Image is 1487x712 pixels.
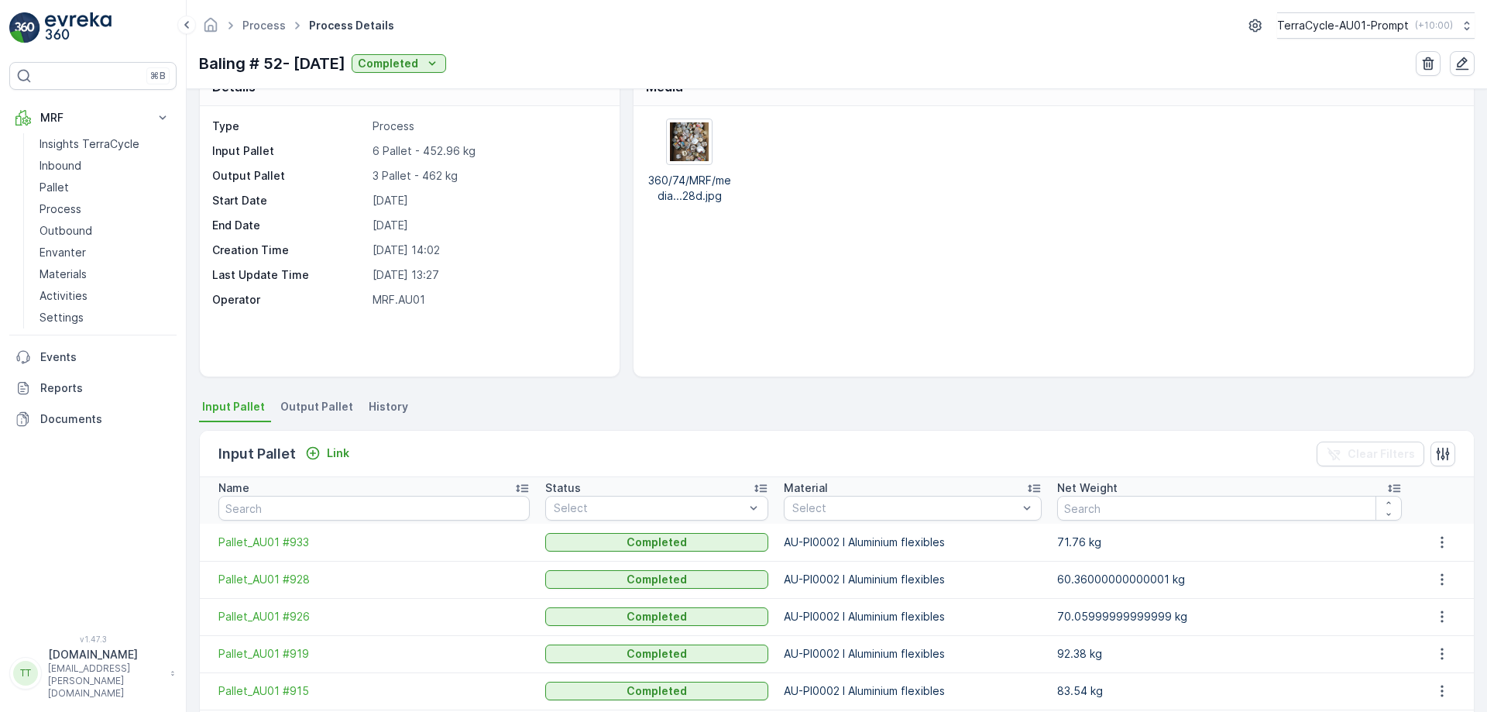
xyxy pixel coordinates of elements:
td: AU-PI0002 I Aluminium flexibles [776,598,1049,635]
p: Pallet [39,180,69,195]
p: [DATE] [373,218,603,233]
span: Input Pallet [202,399,265,414]
p: Insights TerraCycle [39,136,139,152]
p: Envanter [39,245,86,260]
p: 360/74/MRF/media...28d.jpg [646,173,734,204]
button: Completed [545,607,769,626]
p: Reports [40,380,170,396]
td: 92.38 kg [1049,635,1410,672]
td: 70.05999999999999 kg [1049,598,1410,635]
a: Documents [9,404,177,435]
p: Input Pallet [212,143,366,159]
span: History [369,399,408,414]
td: AU-PI0002 I Aluminium flexibles [776,524,1049,561]
button: Completed [545,645,769,663]
p: [DOMAIN_NAME] [48,647,163,662]
p: Activities [39,288,88,304]
p: Settings [39,310,84,325]
a: Process [242,19,286,32]
p: Completed [358,56,418,71]
p: [EMAIL_ADDRESS][PERSON_NAME][DOMAIN_NAME] [48,662,163,700]
p: End Date [212,218,366,233]
span: Pallet_AU01 #928 [218,572,530,587]
td: AU-PI0002 I Aluminium flexibles [776,672,1049,710]
p: 3 Pallet - 462 kg [373,168,603,184]
a: Inbound [33,155,177,177]
a: Envanter [33,242,177,263]
a: Reports [9,373,177,404]
p: Completed [627,535,687,550]
p: Inbound [39,158,81,174]
a: Materials [33,263,177,285]
p: [DATE] 14:02 [373,242,603,258]
a: Pallet_AU01 #926 [218,609,530,624]
span: v 1.47.3 [9,635,177,644]
div: TT [13,661,38,686]
p: Output Pallet [212,168,366,184]
button: Link [299,444,355,463]
p: ( +10:00 ) [1415,19,1453,32]
p: Completed [627,609,687,624]
a: Outbound [33,220,177,242]
img: logo_light-DOdMpM7g.png [45,12,112,43]
button: Completed [545,570,769,589]
a: Settings [33,307,177,328]
button: MRF [9,102,177,133]
p: Name [218,480,249,496]
p: MRF.AU01 [373,292,603,308]
p: Documents [40,411,170,427]
p: Material [784,480,828,496]
p: Input Pallet [218,443,296,465]
p: Type [212,119,366,134]
p: 6 Pallet - 452.96 kg [373,143,603,159]
td: AU-PI0002 I Aluminium flexibles [776,635,1049,672]
td: 60.36000000000001 kg [1049,561,1410,598]
p: [DATE] 13:27 [373,267,603,283]
button: TerraCycle-AU01-Prompt(+10:00) [1277,12,1475,39]
p: Start Date [212,193,366,208]
input: Search [218,496,530,521]
td: 71.76 kg [1049,524,1410,561]
p: Link [327,445,349,461]
p: TerraCycle-AU01-Prompt [1277,18,1409,33]
p: [DATE] [373,193,603,208]
td: AU-PI0002 I Aluminium flexibles [776,561,1049,598]
a: Process [33,198,177,220]
img: logo [9,12,40,43]
p: Status [545,480,581,496]
span: Output Pallet [280,399,353,414]
p: Last Update Time [212,267,366,283]
td: 83.54 kg [1049,672,1410,710]
p: Completed [627,572,687,587]
p: Baling # 52- [DATE] [199,52,345,75]
p: Operator [212,292,366,308]
button: TT[DOMAIN_NAME][EMAIL_ADDRESS][PERSON_NAME][DOMAIN_NAME] [9,647,177,700]
a: Pallet_AU01 #915 [218,683,530,699]
button: Clear Filters [1317,442,1424,466]
img: Media Preview [670,122,709,161]
p: Process [373,119,603,134]
a: Pallet [33,177,177,198]
p: Clear Filters [1348,446,1415,462]
p: Net Weight [1057,480,1118,496]
p: Completed [627,646,687,662]
p: Events [40,349,170,365]
p: Outbound [39,223,92,239]
input: Search [1057,496,1402,521]
a: Pallet_AU01 #919 [218,646,530,662]
a: Homepage [202,22,219,36]
p: Materials [39,267,87,282]
p: Select [792,500,1017,516]
p: Process [39,201,81,217]
a: Insights TerraCycle [33,133,177,155]
p: Completed [627,683,687,699]
p: Select [554,500,745,516]
button: Completed [352,54,446,73]
button: Completed [545,533,769,552]
a: Pallet_AU01 #933 [218,535,530,550]
p: Creation Time [212,242,366,258]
